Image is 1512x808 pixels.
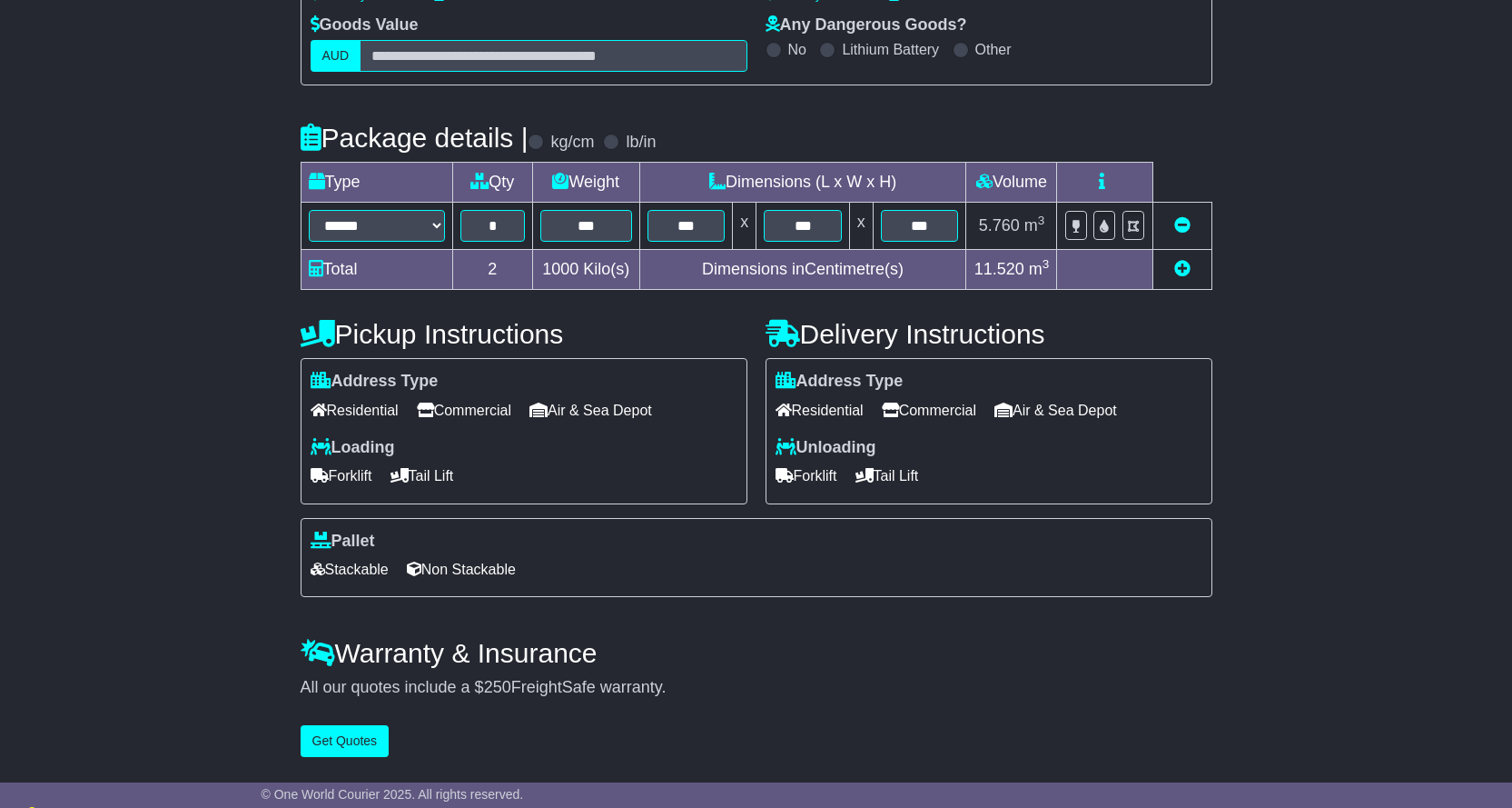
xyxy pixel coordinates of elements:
[452,250,532,290] td: 2
[626,133,656,153] label: lb/in
[532,250,639,290] td: Kilo(s)
[639,250,966,290] td: Dimensions in Centimetre(s)
[262,787,524,802] span: © One World Courier 2025. All rights reserved.
[390,462,454,490] span: Tail Lift
[532,163,639,203] td: Weight
[855,462,919,490] span: Tail Lift
[1029,260,1050,278] span: m
[842,41,939,58] label: Lithium Battery
[766,319,1212,349] h4: Delivery Instructions
[301,678,1212,698] div: All our quotes include a $ FreightSafe warranty.
[311,396,399,424] span: Residential
[484,678,511,696] span: 250
[542,260,578,278] span: 1000
[1174,216,1191,234] a: Remove this item
[974,260,1024,278] span: 11.520
[529,396,652,424] span: Air & Sea Depot
[788,41,806,58] label: No
[311,372,439,392] label: Address Type
[975,41,1012,58] label: Other
[301,319,747,349] h4: Pickup Instructions
[882,396,976,424] span: Commercial
[776,438,876,458] label: Unloading
[417,396,511,424] span: Commercial
[301,725,390,757] button: Get Quotes
[849,203,873,250] td: x
[301,123,529,153] h4: Package details |
[311,15,419,35] label: Goods Value
[994,396,1117,424] span: Air & Sea Depot
[301,163,452,203] td: Type
[733,203,756,250] td: x
[550,133,594,153] label: kg/cm
[301,638,1212,668] h4: Warranty & Insurance
[301,250,452,290] td: Total
[407,555,516,584] span: Non Stackable
[311,532,375,552] label: Pallet
[1024,216,1045,234] span: m
[311,555,389,584] span: Stackable
[311,438,395,458] label: Loading
[766,15,967,35] label: Any Dangerous Goods?
[311,462,372,490] span: Forklift
[1038,214,1045,227] sup: 3
[639,163,966,203] td: Dimensions (L x W x H)
[311,40,361,72] label: AUD
[776,372,904,392] label: Address Type
[776,396,864,424] span: Residential
[452,163,532,203] td: Qty
[979,216,1020,234] span: 5.760
[966,163,1057,203] td: Volume
[1043,257,1050,271] sup: 3
[1174,260,1191,278] a: Add new item
[776,462,837,490] span: Forklift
